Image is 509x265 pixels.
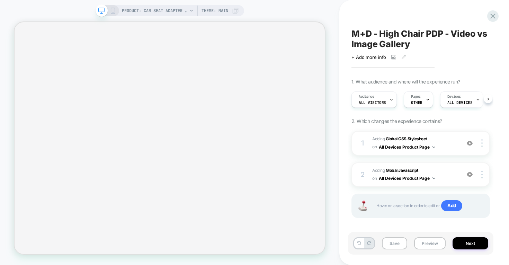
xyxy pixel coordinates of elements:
[432,177,435,179] img: down arrow
[441,200,462,211] span: Add
[467,171,473,177] img: crossed eye
[386,136,427,141] b: Global CSS Stylesheet
[359,137,366,149] div: 1
[372,143,377,151] span: on
[481,139,483,147] img: close
[411,100,422,105] span: OTHER
[372,175,377,182] span: on
[453,237,488,249] button: Next
[351,54,386,60] span: + Add more info
[376,200,482,211] span: Hover on a section in order to edit or
[356,201,369,211] img: Joystick
[382,237,407,249] button: Save
[351,79,460,85] span: 1. What audience and where will the experience run?
[379,143,435,151] button: All Devices Product Page
[351,28,490,49] span: M+D - High Chair PDP - Video vs Image Gallery
[359,168,366,181] div: 2
[359,94,374,99] span: Audience
[372,135,457,151] span: Adding
[351,118,442,124] span: 2. Which changes the experience contains?
[447,94,461,99] span: Devices
[411,94,421,99] span: Pages
[122,5,188,16] span: PRODUCT: Car Seat Adapter [stroller]
[202,5,228,16] span: Theme: MAIN
[432,146,435,148] img: down arrow
[359,100,386,105] span: All Visitors
[481,171,483,178] img: close
[447,100,472,105] span: ALL DEVICES
[386,168,418,173] b: Global Javascript
[372,167,457,183] span: Adding
[467,140,473,146] img: crossed eye
[379,174,435,183] button: All Devices Product Page
[414,237,446,249] button: Preview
